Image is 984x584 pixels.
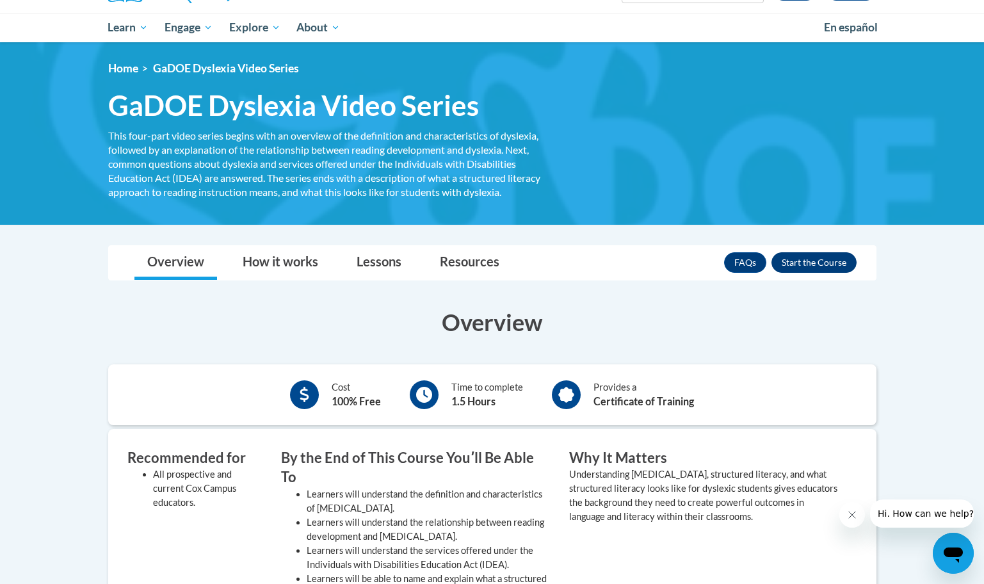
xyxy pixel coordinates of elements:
a: Engage [156,13,221,42]
h3: By the End of This Course Youʹll Be Able To [281,448,550,488]
span: GaDOE Dyslexia Video Series [153,61,299,75]
b: Certificate of Training [593,395,694,407]
a: FAQs [724,252,766,273]
a: Lessons [344,246,414,280]
span: About [296,20,340,35]
iframe: Close message [839,502,865,528]
span: Explore [229,20,280,35]
a: Resources [427,246,512,280]
h3: Why It Matters [569,448,838,468]
a: Home [108,61,138,75]
span: En español [824,20,878,34]
b: 1.5 Hours [451,395,496,407]
span: GaDOE Dyslexia Video Series [108,88,479,122]
button: Enroll [771,252,857,273]
span: Engage [165,20,213,35]
div: This four-part video series begins with an overview of the definition and characteristics of dysl... [108,129,550,199]
h3: Recommended for [127,448,262,468]
li: All prospective and current Cox Campus educators. [153,467,262,510]
a: Learn [100,13,157,42]
li: Learners will understand the definition and characteristics of [MEDICAL_DATA]. [307,487,550,515]
span: Learn [108,20,148,35]
div: Cost [332,380,381,409]
b: 100% Free [332,395,381,407]
iframe: Message from company [870,499,974,528]
div: Provides a [593,380,694,409]
li: Learners will understand the relationship between reading development and [MEDICAL_DATA]. [307,515,550,544]
h3: Overview [108,306,876,338]
a: About [288,13,348,42]
div: Time to complete [451,380,523,409]
value: Understanding [MEDICAL_DATA], structured literacy, and what structured literacy looks like for dy... [569,469,837,522]
iframe: Button to launch messaging window [933,533,974,574]
a: En español [816,14,886,41]
a: Overview [134,246,217,280]
a: How it works [230,246,331,280]
a: Explore [221,13,289,42]
div: Main menu [89,13,896,42]
li: Learners will understand the services offered under the Individuals with Disabilities Education A... [307,544,550,572]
